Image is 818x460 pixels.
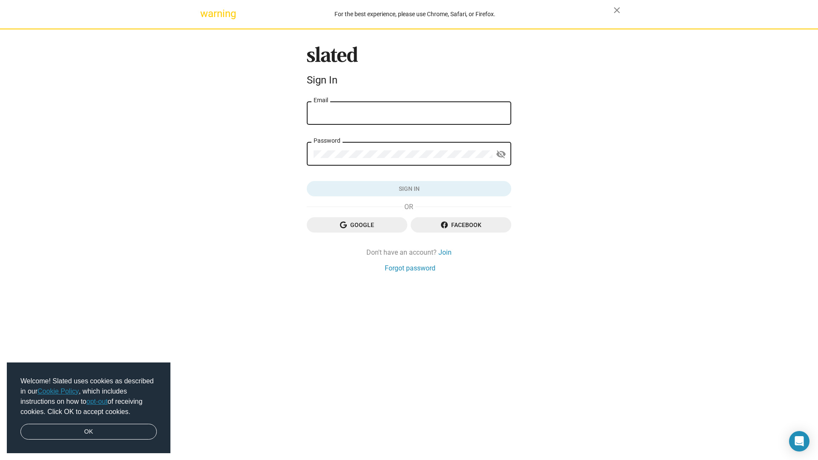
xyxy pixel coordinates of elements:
div: cookieconsent [7,362,170,454]
button: Google [307,217,407,233]
a: Forgot password [385,264,435,273]
span: Facebook [418,217,504,233]
a: Cookie Policy [37,388,79,395]
span: Welcome! Slated uses cookies as described in our , which includes instructions on how to of recei... [20,376,157,417]
div: Don't have an account? [307,248,511,257]
a: Join [438,248,452,257]
mat-icon: close [612,5,622,15]
a: opt-out [86,398,108,405]
button: Facebook [411,217,511,233]
a: dismiss cookie message [20,424,157,440]
sl-branding: Sign In [307,46,511,90]
button: Show password [493,146,510,163]
mat-icon: visibility_off [496,148,506,161]
div: For the best experience, please use Chrome, Safari, or Firefox. [216,9,613,20]
div: Sign In [307,74,511,86]
span: Google [314,217,400,233]
div: Open Intercom Messenger [789,431,809,451]
mat-icon: warning [200,9,210,19]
